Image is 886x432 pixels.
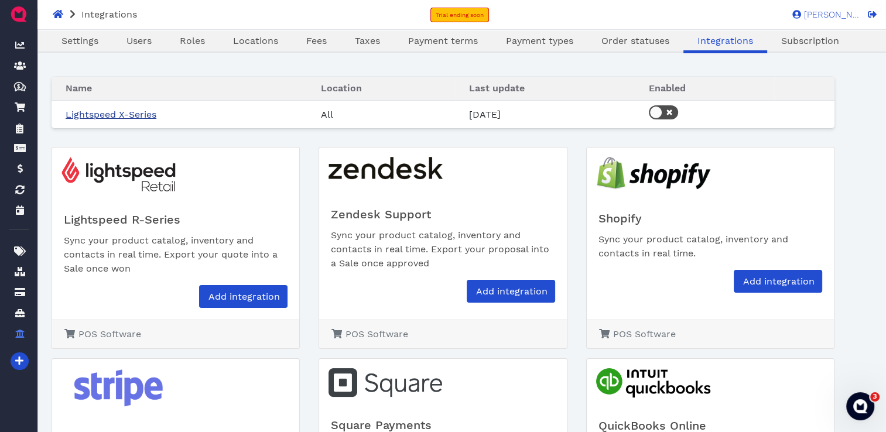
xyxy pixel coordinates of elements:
span: Taxes [355,35,380,46]
a: Locations [219,34,292,48]
span: Sync your product catalog, inventory and contacts in real time. [598,234,788,259]
img: quickbooks_logo.png [587,359,710,407]
span: Square Payments [331,418,432,432]
h5: Zendesk Support [331,207,555,221]
span: Add integration [207,291,280,302]
a: Users [112,34,166,48]
span: Roles [180,35,205,46]
a: Settings [47,34,112,48]
span: Payment terms [408,35,478,46]
iframe: Intercom live chat [846,392,874,420]
span: Enabled [649,83,686,94]
span: All [321,109,333,120]
img: square_logo.png [319,359,443,406]
a: [PERSON_NAME] [786,9,860,19]
a: Order statuses [587,34,683,48]
span: Last update [469,83,525,94]
span: Locations [233,35,278,46]
span: Trial ending soon [436,12,484,18]
a: Add integration [734,270,822,293]
a: Add integration [199,285,288,308]
h5: Lightspeed R-Series [64,212,288,227]
a: Subscription [767,34,853,48]
span: Sync your product catalog, inventory and contacts in real time. Export your proposal into a Sale ... [331,229,549,269]
span: [DATE] [469,109,501,120]
span: Subscription [781,35,839,46]
span: Add integration [741,276,815,287]
span: POS Software [613,328,676,340]
img: QuoteM_icon_flat.png [9,5,28,23]
a: Add integration [467,280,555,303]
span: Shopify [598,211,642,225]
a: Taxes [341,34,394,48]
img: stripe_logo.png [52,359,176,417]
a: Roles [166,34,219,48]
a: Payment terms [394,34,492,48]
span: POS Software [345,328,408,340]
img: zendesk_support_logo.png [319,148,443,195]
span: Fees [306,35,327,46]
span: 3 [870,392,880,402]
span: Integrations [81,9,137,20]
img: lightspeed_retail_logo.png [52,148,176,201]
span: Location [321,83,362,94]
span: Users [126,35,152,46]
span: Order statuses [601,35,669,46]
a: Lightspeed X-Series [66,109,156,120]
span: Settings [61,35,98,46]
span: Payment types [506,35,573,46]
span: Sync your product catalog, inventory and contacts in real time. Export your quote into a Sale onc... [64,235,278,274]
span: Name [66,83,92,94]
a: Trial ending soon [430,8,489,22]
a: Payment types [492,34,587,48]
img: shopify_logo.png [587,148,710,200]
span: Integrations [697,35,753,46]
tspan: $ [17,83,20,89]
span: Add integration [474,286,548,297]
span: POS Software [78,328,141,340]
a: Fees [292,34,341,48]
span: [PERSON_NAME] [801,11,860,19]
a: Integrations [683,34,767,48]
